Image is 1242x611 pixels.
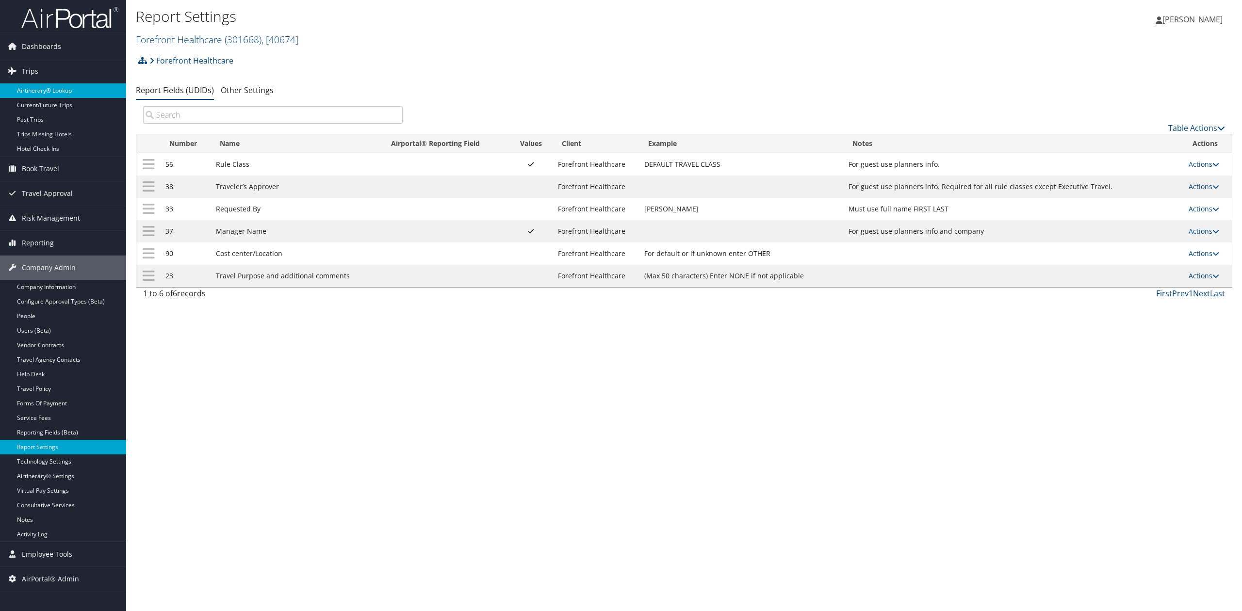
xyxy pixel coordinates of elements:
[382,134,509,153] th: Airportal&reg; Reporting Field
[21,6,118,29] img: airportal-logo.png
[553,176,639,198] td: Forefront Healthcare
[1189,249,1219,258] a: Actions
[161,220,211,242] td: 37
[553,242,639,265] td: Forefront Healthcare
[22,206,80,230] span: Risk Management
[161,265,211,287] td: 23
[211,153,382,176] td: Rule Class
[136,85,214,96] a: Report Fields (UDIDs)
[161,242,211,265] td: 90
[639,242,844,265] td: For default or if unknown enter OTHER
[639,153,844,176] td: DEFAULT TRAVEL CLASS
[261,33,298,46] span: , [ 40674 ]
[149,51,233,70] a: Forefront Healthcare
[173,288,177,299] span: 6
[844,176,1184,198] td: For guest use planners info. Required for all rule classes except Executive Travel.
[211,176,382,198] td: Traveler’s Approver
[1193,288,1210,299] a: Next
[553,220,639,242] td: Forefront Healthcare
[22,34,61,59] span: Dashboards
[844,134,1184,153] th: Notes
[553,265,639,287] td: Forefront Healthcare
[161,134,211,153] th: Number
[1156,288,1172,299] a: First
[1156,5,1232,34] a: [PERSON_NAME]
[225,33,261,46] span: ( 301668 )
[143,106,403,124] input: Search
[844,220,1184,242] td: For guest use planners info and company
[211,242,382,265] td: Cost center/Location
[553,134,639,153] th: Client
[844,153,1184,176] td: For guest use planners info.
[22,181,73,206] span: Travel Approval
[1184,134,1232,153] th: Actions
[553,153,639,176] td: Forefront Healthcare
[1172,288,1189,299] a: Prev
[161,176,211,198] td: 38
[639,265,844,287] td: (Max 50 characters) Enter NONE if not applicable
[22,567,79,591] span: AirPortal® Admin
[211,134,382,153] th: Name
[639,198,844,220] td: [PERSON_NAME]
[22,157,59,181] span: Book Travel
[509,134,553,153] th: Values
[1162,14,1223,25] span: [PERSON_NAME]
[1189,160,1219,169] a: Actions
[1189,226,1219,236] a: Actions
[1189,271,1219,280] a: Actions
[22,256,76,280] span: Company Admin
[136,33,298,46] a: Forefront Healthcare
[211,198,382,220] td: Requested By
[161,153,211,176] td: 56
[211,220,382,242] td: Manager Name
[1189,288,1193,299] a: 1
[1168,123,1225,133] a: Table Actions
[211,265,382,287] td: Travel Purpose and additional comments
[143,288,403,304] div: 1 to 6 of records
[136,134,161,153] th: : activate to sort column descending
[1210,288,1225,299] a: Last
[1189,204,1219,213] a: Actions
[22,231,54,255] span: Reporting
[221,85,274,96] a: Other Settings
[136,6,867,27] h1: Report Settings
[22,542,72,566] span: Employee Tools
[1189,182,1219,191] a: Actions
[22,59,38,83] span: Trips
[553,198,639,220] td: Forefront Healthcare
[161,198,211,220] td: 33
[639,134,844,153] th: Example
[844,198,1184,220] td: Must use full name FIRST LAST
